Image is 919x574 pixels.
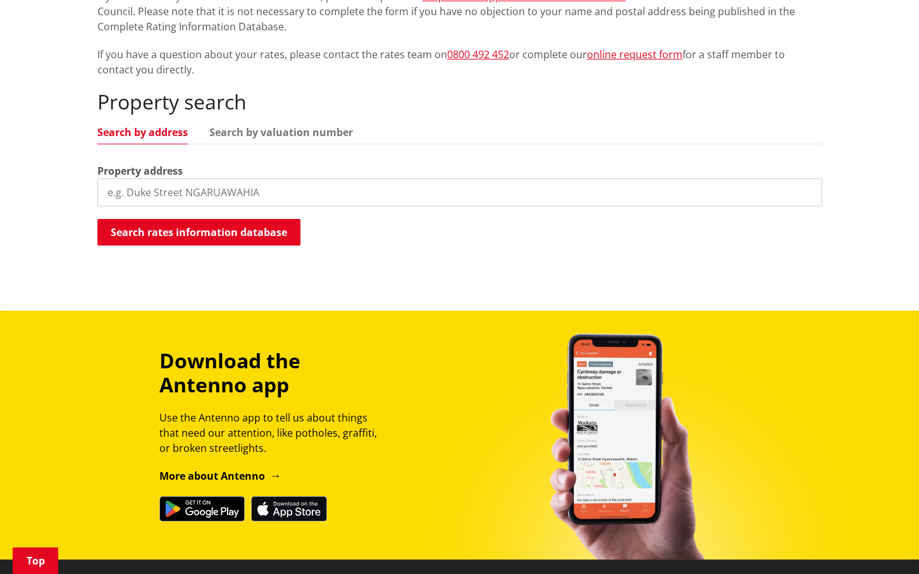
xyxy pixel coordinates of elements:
button: Search rates information database [97,219,300,246]
img: Download on the App Store [251,496,327,521]
a: Search by valuation number [209,127,353,137]
input: e.g. Duke Street NGARUAWAHIA [97,178,822,206]
label: Property address [97,163,183,178]
a: 0800 492 452 [447,47,509,61]
h2: Property search [97,90,822,114]
a: Search by address [97,127,188,137]
h3: Download the Antenno app [159,349,388,397]
a: Top [13,547,58,574]
a: More about Antenno [159,469,281,483]
a: online request form [587,47,682,61]
p: Use the Antenno app to tell us about things that need our attention, like potholes, graffiti, or ... [159,410,388,456]
img: Get it on Google Play [159,496,245,521]
iframe: Messenger Launcher [861,521,906,566]
p: If you have a question about your rates, please contact the rates team on or complete our for a s... [97,47,822,77]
